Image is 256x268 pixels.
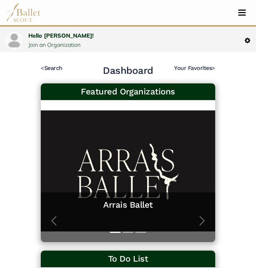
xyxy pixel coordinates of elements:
[28,41,80,48] a: Join an Organization
[110,228,121,236] button: Slide 1
[28,32,94,39] a: Hello [PERSON_NAME]!
[6,33,22,48] img: profile picture
[135,228,146,236] button: Slide 3
[174,65,215,71] a: Your Favorites
[41,64,44,71] code: <
[48,199,208,210] a: Arrais Ballet
[234,9,250,16] button: Toggle navigation
[212,64,215,71] code: >
[103,64,153,77] h2: Dashboard
[46,253,210,264] a: To Do List
[41,65,62,71] a: <Search
[46,86,210,97] h3: Featured Organizations
[123,228,133,236] button: Slide 2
